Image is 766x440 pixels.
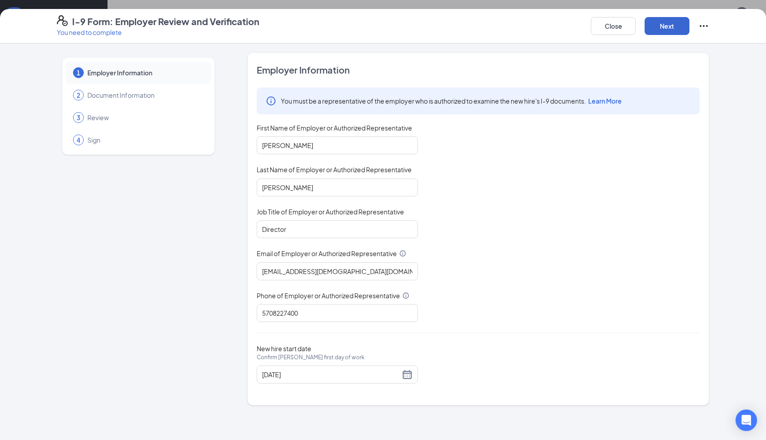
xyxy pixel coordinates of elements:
svg: Info [266,96,276,106]
span: Review [87,113,202,122]
span: You must be a representative of the employer who is authorized to examine the new hire's I-9 docu... [281,96,622,105]
span: Job Title of Employer or Authorized Representative [257,207,404,216]
p: You need to complete [57,28,259,37]
h4: I-9 Form: Employer Review and Verification [72,15,259,28]
span: Employer Information [87,68,202,77]
input: Enter your last name [257,179,418,196]
span: 2 [77,91,80,100]
span: Last Name of Employer or Authorized Representative [257,165,412,174]
span: Learn More [588,97,622,105]
svg: FormI9EVerifyIcon [57,15,68,26]
button: Next [645,17,689,35]
span: Document Information [87,91,202,100]
input: 09/08/2025 [262,370,400,379]
span: 1 [77,68,80,77]
svg: Info [399,250,406,257]
span: First Name of Employer or Authorized Representative [257,123,412,132]
span: Employer Information [257,64,700,76]
span: Phone of Employer or Authorized Representative [257,291,400,300]
input: Enter job title [257,220,418,238]
a: Learn More [586,97,622,105]
span: 3 [77,113,80,122]
span: Confirm [PERSON_NAME] first day of work [257,353,365,362]
div: Open Intercom Messenger [736,410,757,431]
button: Close [591,17,636,35]
svg: Info [402,292,409,299]
span: New hire start date [257,344,365,371]
span: Sign [87,135,202,144]
span: Email of Employer or Authorized Representative [257,249,397,258]
input: Enter your email address [257,262,418,280]
input: 10 digits only, e.g. "1231231234" [257,304,418,322]
span: 4 [77,135,80,144]
svg: Ellipses [698,21,709,31]
input: Enter your first name [257,136,418,154]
